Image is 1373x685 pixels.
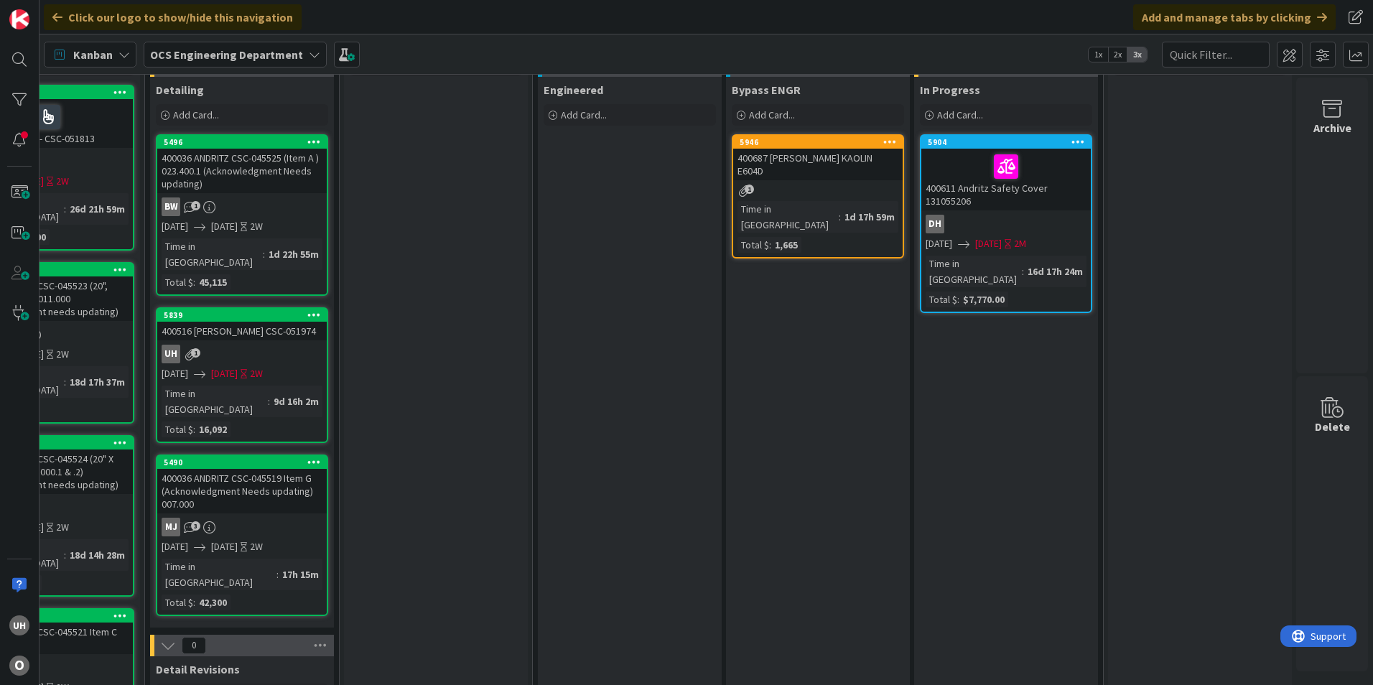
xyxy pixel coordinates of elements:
[1315,418,1350,435] div: Delete
[162,595,193,610] div: Total $
[156,662,240,676] span: Detail Revisions
[921,136,1091,149] div: 5904
[66,201,129,217] div: 26d 21h 59m
[1313,119,1351,136] div: Archive
[9,9,29,29] img: Visit kanbanzone.com
[926,236,952,251] span: [DATE]
[957,292,959,307] span: :
[157,149,327,193] div: 400036 ANDRITZ CSC-045525 (Item A ) 023.400.1 (Acknowledgment Needs updating)
[9,615,29,635] div: uh
[1133,4,1336,30] div: Add and manage tabs by clicking
[263,246,265,262] span: :
[150,47,303,62] b: OCS Engineering Department
[56,347,69,362] div: 2W
[265,246,322,262] div: 1d 22h 55m
[841,209,898,225] div: 1d 17h 59m
[733,149,903,180] div: 400687 [PERSON_NAME] KAOLIN E604D
[157,345,327,363] div: uh
[157,197,327,216] div: BW
[157,322,327,340] div: 400516 [PERSON_NAME] CSC-051974
[279,567,322,582] div: 17h 15m
[30,2,65,19] span: Support
[73,46,113,63] span: Kanban
[193,421,195,437] span: :
[162,219,188,234] span: [DATE]
[926,256,1022,287] div: Time in [GEOGRAPHIC_DATA]
[66,547,129,563] div: 18d 14h 28m
[921,149,1091,210] div: 400611 Andritz Safety Cover 131055206
[270,393,322,409] div: 9d 16h 2m
[749,108,795,121] span: Add Card...
[64,201,66,217] span: :
[211,219,238,234] span: [DATE]
[1162,42,1270,67] input: Quick Filter...
[921,136,1091,210] div: 5904400611 Andritz Safety Cover 131055206
[959,292,1008,307] div: $7,770.00
[737,237,769,253] div: Total $
[56,520,69,535] div: 2W
[191,201,200,210] span: 1
[162,539,188,554] span: [DATE]
[162,238,263,270] div: Time in [GEOGRAPHIC_DATA]
[162,197,180,216] div: BW
[250,219,263,234] div: 2W
[157,309,327,340] div: 5839400516 [PERSON_NAME] CSC-051974
[561,108,607,121] span: Add Card...
[745,185,754,194] span: 1
[157,456,327,469] div: 5490
[250,366,263,381] div: 2W
[156,83,204,97] span: Detailing
[164,137,327,147] div: 5496
[162,518,180,536] div: MJ
[1127,47,1147,62] span: 3x
[920,83,980,97] span: In Progress
[64,547,66,563] span: :
[1108,47,1127,62] span: 2x
[195,595,231,610] div: 42,300
[193,595,195,610] span: :
[1022,264,1024,279] span: :
[193,274,195,290] span: :
[769,237,771,253] span: :
[937,108,983,121] span: Add Card...
[9,656,29,676] div: O
[211,366,238,381] span: [DATE]
[157,456,327,513] div: 5490400036 ANDRITZ CSC-045519 Item G (Acknowledgment Needs updating) 007.000
[195,421,231,437] div: 16,092
[157,136,327,149] div: 5496
[276,567,279,582] span: :
[191,521,200,531] span: 3
[839,209,841,225] span: :
[732,83,801,97] span: Bypass ENGR
[975,236,1002,251] span: [DATE]
[157,469,327,513] div: 400036 ANDRITZ CSC-045519 Item G (Acknowledgment Needs updating) 007.000
[737,201,839,233] div: Time in [GEOGRAPHIC_DATA]
[157,309,327,322] div: 5839
[157,136,327,193] div: 5496400036 ANDRITZ CSC-045525 (Item A ) 023.400.1 (Acknowledgment Needs updating)
[66,374,129,390] div: 18d 17h 37m
[157,518,327,536] div: MJ
[162,559,276,590] div: Time in [GEOGRAPHIC_DATA]
[926,215,944,233] div: DH
[195,274,231,290] div: 45,115
[162,421,193,437] div: Total $
[191,348,200,358] span: 1
[64,374,66,390] span: :
[928,137,1091,147] div: 5904
[211,539,238,554] span: [DATE]
[740,137,903,147] div: 5946
[173,108,219,121] span: Add Card...
[56,174,69,189] div: 2W
[926,292,957,307] div: Total $
[268,393,270,409] span: :
[733,136,903,180] div: 5946400687 [PERSON_NAME] KAOLIN E604D
[164,310,327,320] div: 5839
[733,136,903,149] div: 5946
[921,215,1091,233] div: DH
[162,386,268,417] div: Time in [GEOGRAPHIC_DATA]
[162,366,188,381] span: [DATE]
[182,637,206,654] span: 0
[771,237,801,253] div: 1,665
[44,4,302,30] div: Click our logo to show/hide this navigation
[1089,47,1108,62] span: 1x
